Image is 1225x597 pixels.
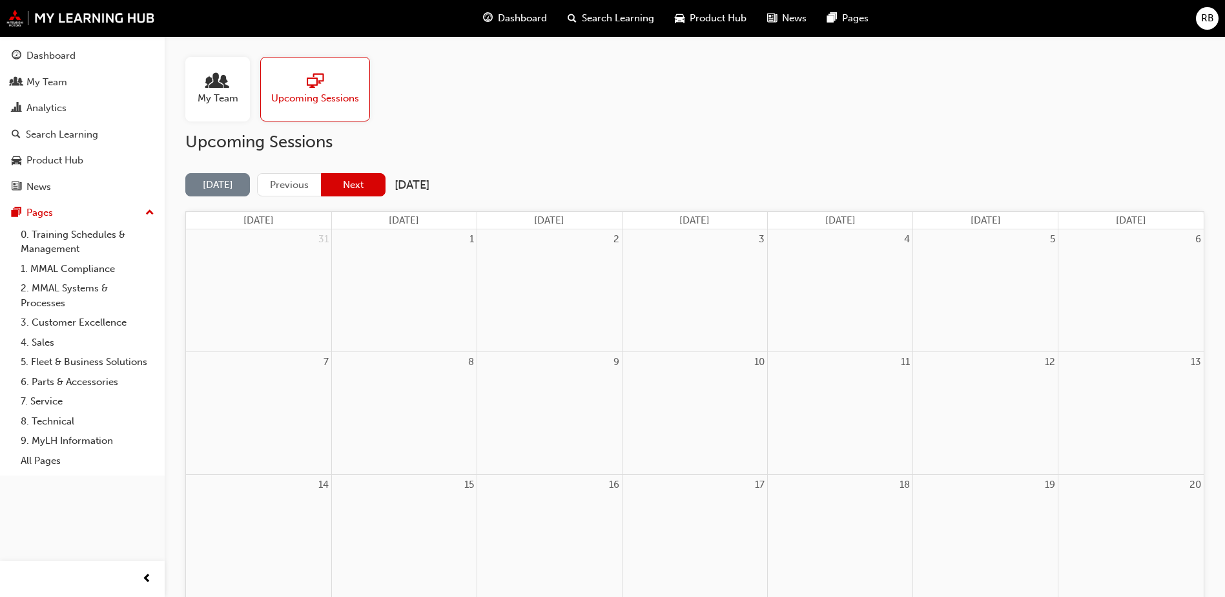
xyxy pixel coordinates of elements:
a: September 10, 2025 [752,352,767,372]
span: search-icon [568,10,577,26]
span: Dashboard [498,11,547,26]
a: My Team [185,57,260,121]
td: September 12, 2025 [913,351,1058,474]
a: August 31, 2025 [316,229,331,249]
td: September 13, 2025 [1058,351,1204,474]
a: Sunday [241,212,276,229]
span: News [782,11,807,26]
div: News [26,180,51,194]
span: [DATE] [389,215,419,226]
span: car-icon [12,155,21,167]
a: My Team [5,70,160,94]
span: news-icon [767,10,777,26]
span: people-icon [12,77,21,89]
div: My Team [26,75,67,90]
a: guage-iconDashboard [473,5,557,32]
a: September 5, 2025 [1047,229,1058,249]
a: Product Hub [5,149,160,173]
span: up-icon [145,205,154,222]
a: September 12, 2025 [1042,352,1058,372]
a: pages-iconPages [817,5,879,32]
td: September 8, 2025 [331,351,477,474]
span: guage-icon [483,10,493,26]
button: Previous [257,173,322,197]
a: 2. MMAL Systems & Processes [15,278,160,313]
a: September 16, 2025 [606,475,622,495]
a: Friday [968,212,1004,229]
a: News [5,175,160,199]
a: September 3, 2025 [756,229,767,249]
span: Product Hub [690,11,746,26]
td: September 11, 2025 [768,351,913,474]
a: news-iconNews [757,5,817,32]
td: September 3, 2025 [622,229,767,351]
div: Analytics [26,101,67,116]
h2: Upcoming Sessions [185,132,1204,152]
a: Dashboard [5,44,160,68]
a: September 18, 2025 [897,475,912,495]
a: Search Learning [5,123,160,147]
span: Upcoming Sessions [271,91,359,106]
span: news-icon [12,182,21,193]
a: Analytics [5,96,160,120]
td: September 2, 2025 [477,229,622,351]
a: 9. MyLH Information [15,431,160,451]
td: September 9, 2025 [477,351,622,474]
button: Pages [5,201,160,225]
button: [DATE] [185,173,250,197]
a: 0. Training Schedules & Management [15,225,160,259]
div: Product Hub [26,153,83,168]
a: September 13, 2025 [1188,352,1204,372]
span: chart-icon [12,103,21,114]
td: August 31, 2025 [186,229,331,351]
button: DashboardMy TeamAnalyticsSearch LearningProduct HubNews [5,41,160,201]
span: search-icon [12,129,21,141]
a: September 17, 2025 [752,475,767,495]
td: September 7, 2025 [186,351,331,474]
a: September 7, 2025 [321,352,331,372]
span: [DATE] [825,215,856,226]
span: people-icon [209,73,226,91]
button: Next [321,173,386,197]
a: September 6, 2025 [1193,229,1204,249]
a: All Pages [15,451,160,471]
span: car-icon [675,10,685,26]
span: prev-icon [142,571,152,587]
h2: [DATE] [395,178,429,193]
a: 7. Service [15,392,160,412]
img: mmal [6,10,155,26]
div: Pages [26,205,53,220]
a: Saturday [1113,212,1149,229]
a: Tuesday [531,212,567,229]
td: September 6, 2025 [1058,229,1204,351]
a: September 11, 2025 [898,352,912,372]
a: September 14, 2025 [316,475,331,495]
span: [DATE] [679,215,710,226]
span: Pages [842,11,869,26]
span: guage-icon [12,50,21,62]
span: [DATE] [534,215,564,226]
div: Search Learning [26,127,98,142]
span: [DATE] [1116,215,1146,226]
span: My Team [198,91,238,106]
span: RB [1201,11,1214,26]
a: September 15, 2025 [462,475,477,495]
td: September 1, 2025 [331,229,477,351]
td: September 10, 2025 [622,351,767,474]
a: September 2, 2025 [611,229,622,249]
a: Monday [386,212,422,229]
a: September 4, 2025 [901,229,912,249]
a: 4. Sales [15,333,160,353]
td: September 5, 2025 [913,229,1058,351]
span: pages-icon [827,10,837,26]
a: Upcoming Sessions [260,57,380,121]
button: RB [1196,7,1219,30]
a: Thursday [823,212,858,229]
a: car-iconProduct Hub [664,5,757,32]
a: Wednesday [677,212,712,229]
span: Search Learning [582,11,654,26]
a: 5. Fleet & Business Solutions [15,352,160,372]
td: September 4, 2025 [768,229,913,351]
